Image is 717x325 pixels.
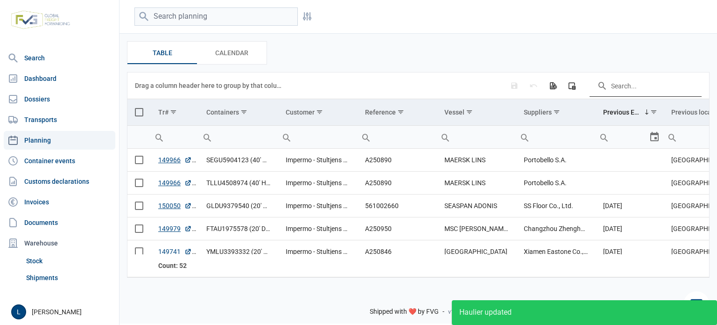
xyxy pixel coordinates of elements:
[397,108,404,116] span: Show filter options for column 'Reference'
[370,308,439,316] span: Shipped with ❤️ by FVG
[590,74,702,97] input: Search in the data grid
[596,126,612,148] div: Search box
[278,126,358,148] input: Filter cell
[135,108,143,116] div: Select all
[437,240,516,263] td: [GEOGRAPHIC_DATA]
[22,253,115,269] a: Stock
[516,126,533,148] div: Search box
[158,224,192,233] a: 149979
[553,108,560,116] span: Show filter options for column 'Suppliers'
[199,195,278,217] td: GLDU9379540 (20' DV)
[448,308,467,316] span: v1.1.34
[153,47,172,58] span: Table
[135,224,143,233] div: Select row
[596,99,663,126] td: Column Previous ETA
[4,131,115,150] a: Planning
[135,78,285,93] div: Drag a column header here to group by that column
[158,178,192,188] a: 149966
[278,99,358,126] td: Column Customer
[316,108,323,116] span: Show filter options for column 'Customer'
[437,149,516,172] td: MAERSK LINS
[358,172,437,195] td: A250890
[134,7,298,26] input: Search planning
[358,195,437,217] td: 561002660
[596,126,663,149] td: Filter cell
[664,126,681,148] div: Search box
[286,108,315,116] div: Customer
[199,172,278,195] td: TLLU4508974 (40' HQ)
[199,217,278,240] td: FTAU1975578 (20' DV)
[11,304,26,319] button: L
[516,149,596,172] td: Portobello S.A.
[516,240,596,263] td: Xiamen Eastone Co., Ltd.
[358,126,374,148] div: Search box
[365,108,396,116] div: Reference
[4,49,115,67] a: Search
[4,69,115,88] a: Dashboard
[596,240,663,263] td: [DATE]
[544,77,561,94] div: Export all data to Excel
[358,126,437,148] input: Filter cell
[437,126,454,148] div: Search box
[199,126,278,149] td: Filter cell
[158,155,192,165] a: 149966
[358,99,437,126] td: Column Reference
[199,126,216,148] div: Search box
[135,247,143,256] div: Select row
[516,99,596,126] td: Column Suppliers
[135,179,143,187] div: Select row
[4,193,115,211] a: Invoices
[278,217,358,240] td: Impermo - Stultjens Nv
[437,126,516,149] td: Filter cell
[516,195,596,217] td: SS Floor Co., Ltd.
[524,108,552,116] div: Suppliers
[278,126,295,148] div: Search box
[170,108,177,116] span: Show filter options for column 'Tr#'
[4,234,115,253] div: Warehouse
[151,99,199,126] td: Column Tr#
[158,247,192,256] a: 149741
[516,126,596,149] td: Filter cell
[278,240,358,263] td: Impermo - Stultjens Nv
[437,195,516,217] td: SEASPAN ADONIS
[127,72,709,277] div: Data grid with 52 rows and 11 columns
[151,126,199,149] td: Filter cell
[4,152,115,170] a: Container events
[278,149,358,172] td: Impermo - Stultjens Nv
[199,99,278,126] td: Column Containers
[649,126,660,148] div: Select
[215,47,248,58] span: Calendar
[437,172,516,195] td: MAERSK LINS
[278,195,358,217] td: Impermo - Stultjens Nv
[444,108,464,116] div: Vessel
[278,172,358,195] td: Impermo - Stultjens Nv
[358,240,437,263] td: A250846
[4,172,115,191] a: Customs declarations
[135,72,702,99] div: Data grid toolbar
[563,77,580,94] div: Column Chooser
[199,240,278,263] td: YMLU3393332 (20' DV)
[437,217,516,240] td: MSC [PERSON_NAME]
[151,126,168,148] div: Search box
[199,149,278,172] td: SEGU5904123 (40' HQ)
[603,108,641,116] div: Previous ETA
[358,217,437,240] td: A250950
[278,126,358,149] td: Filter cell
[358,126,437,149] td: Filter cell
[516,172,596,195] td: Portobello S.A.
[443,308,444,316] span: -
[11,304,113,319] div: [PERSON_NAME]
[135,202,143,210] div: Select row
[596,126,648,148] input: Filter cell
[158,108,169,116] div: Tr#
[158,201,192,210] a: 150050
[7,7,74,33] img: FVG - Global freight forwarding
[596,195,663,217] td: [DATE]
[516,217,596,240] td: Changzhou Zhenghang Decorative Materials Co., Ltd.
[437,126,516,148] input: Filter cell
[4,90,115,108] a: Dossiers
[516,126,596,148] input: Filter cell
[199,126,278,148] input: Filter cell
[151,126,199,148] input: Filter cell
